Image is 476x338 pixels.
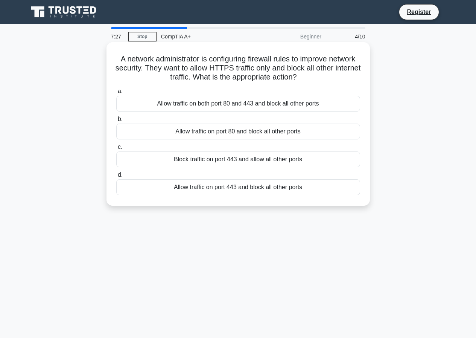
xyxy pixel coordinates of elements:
[116,179,360,195] div: Allow traffic on port 443 and block all other ports
[106,29,128,44] div: 7:27
[128,32,157,41] a: Stop
[326,29,370,44] div: 4/10
[118,171,123,178] span: d.
[402,7,435,17] a: Register
[116,96,360,112] div: Allow traffic on both port 80 and 443 and block all other ports
[118,144,122,150] span: c.
[260,29,326,44] div: Beginner
[157,29,260,44] div: CompTIA A+
[116,54,361,82] h5: A network administrator is configuring firewall rules to improve network security. They want to a...
[116,151,360,167] div: Block traffic on port 443 and allow all other ports
[118,88,123,94] span: a.
[116,124,360,139] div: Allow traffic on port 80 and block all other ports
[118,116,123,122] span: b.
